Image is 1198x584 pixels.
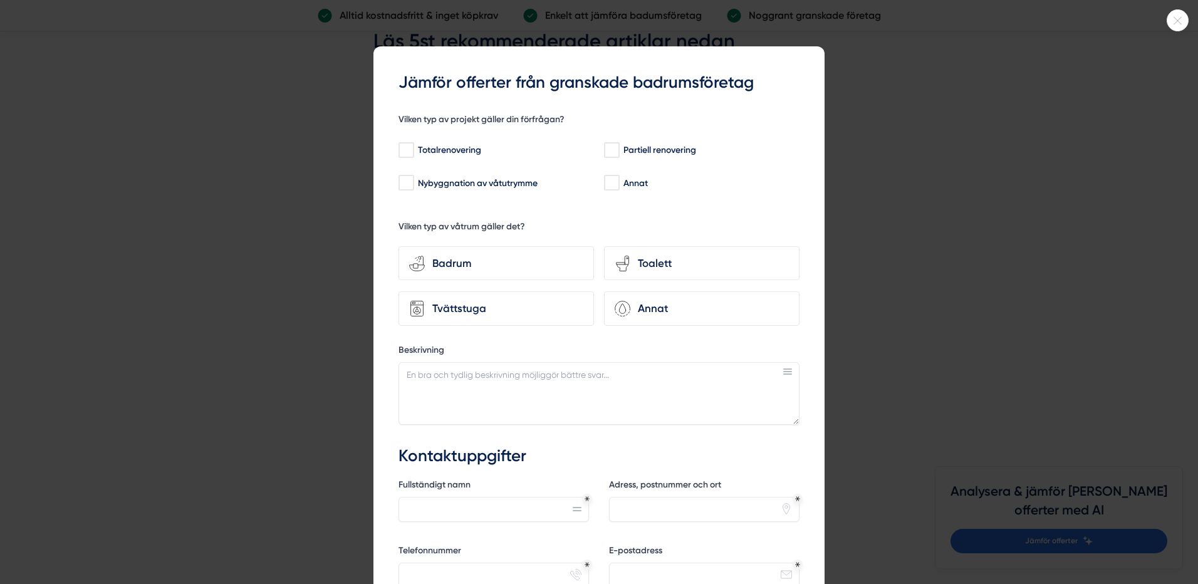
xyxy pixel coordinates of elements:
[398,113,565,129] h5: Vilken typ av projekt gäller din förfrågan?
[398,545,589,560] label: Telefonnummer
[795,562,800,567] div: Obligatoriskt
[398,344,800,360] label: Beskrivning
[604,144,618,157] input: Partiell renovering
[609,479,800,494] label: Adress, postnummer och ort
[398,221,525,236] h5: Vilken typ av våtrum gäller det?
[585,562,590,567] div: Obligatoriskt
[398,71,800,94] h3: Jämför offerter från granskade badrumsföretag
[398,144,413,157] input: Totalrenovering
[609,545,800,560] label: E-postadress
[604,177,618,189] input: Annat
[585,496,590,501] div: Obligatoriskt
[398,445,800,467] h3: Kontaktuppgifter
[398,177,413,189] input: Nybyggnation av våtutrymme
[398,479,589,494] label: Fullständigt namn
[795,496,800,501] div: Obligatoriskt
